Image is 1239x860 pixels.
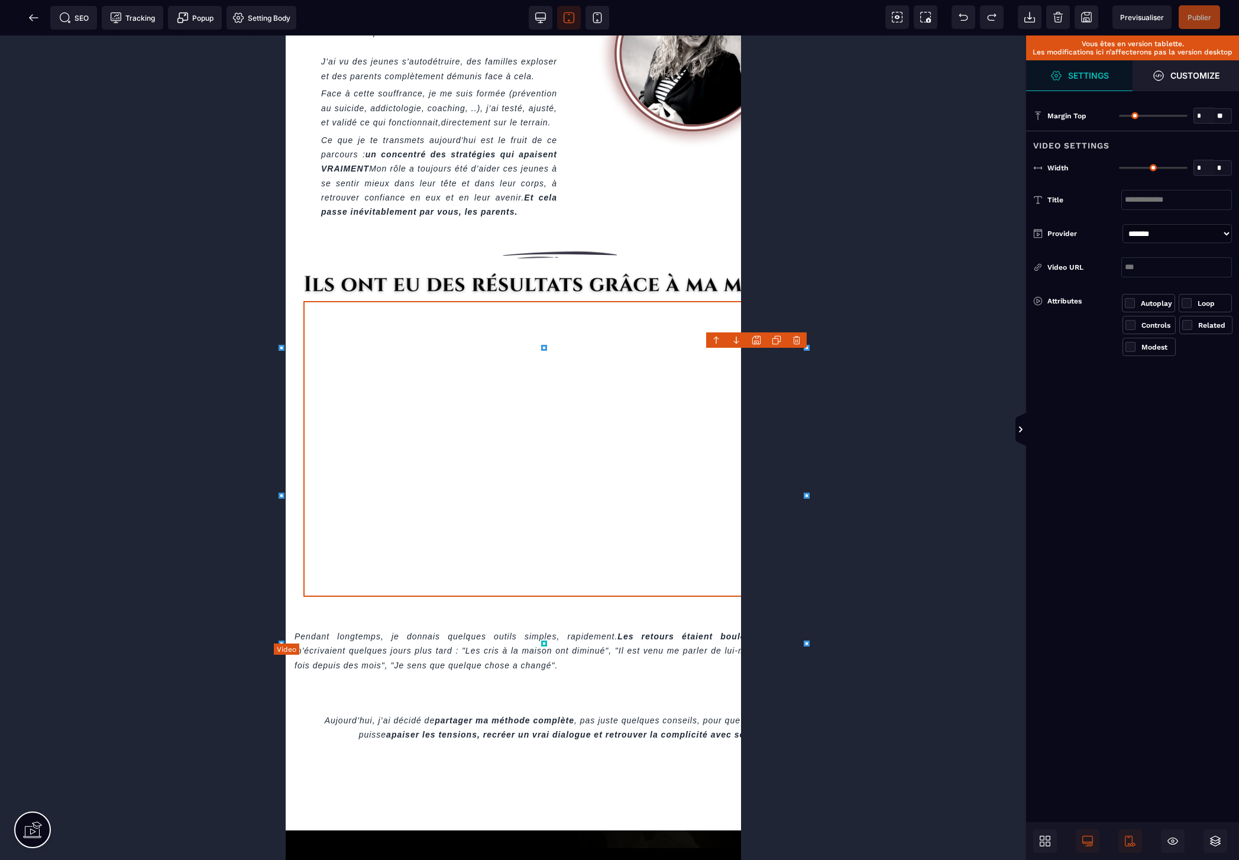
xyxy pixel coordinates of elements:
[35,128,274,181] span: Mon rôle a toujours été d’aider ces jeunes à se sentir mieux dans leur tête et dans leur corps, à...
[35,100,274,138] span: Ce que je te transmets aujourd'hui est le fruit de ce parcours :
[73,680,525,704] span: , pas juste quelques conseils, pour que chaque maman puisse
[1032,40,1233,48] p: Vous êtes en version tablette.
[1120,13,1164,22] span: Previsualiser
[1188,13,1211,22] span: Publier
[18,206,543,233] img: 22cb71c7f26e2941395524cacad8b909_trait.png
[39,680,150,690] span: Aujourd’hui, j’ai décidé de
[232,12,290,24] span: Setting Body
[1033,829,1057,853] span: Open Blocks
[110,12,155,24] span: Tracking
[59,12,89,24] span: SEO
[1204,829,1227,853] span: Open Layers
[156,82,266,92] span: directement sur le terrain.
[1026,131,1239,153] div: Video Settings
[35,53,274,92] span: Face à cette souffrance, je me suis formée (prévention au suicide, addictologie, coaching, ..), j...
[1141,319,1173,331] div: Controls
[1198,298,1229,309] div: Loop
[1032,48,1233,56] p: Les modifications ici n’affecterons pas la version desktop
[1047,111,1086,121] span: Margin Top
[1198,319,1230,331] div: Related
[914,5,937,29] span: Screenshot
[35,114,274,138] b: un concentré des stratégies qui apaisent VRAIMENT
[101,694,484,704] span: apaiser les tensions, recréer un vrai dialogue et retrouver la complicité avec son ado
[1033,294,1122,308] div: Attributes
[149,680,289,690] span: partager ma méthode complète
[1047,194,1121,206] div: Title
[9,596,555,635] span: Pendant longtemps, je donnais quelques outils simples, rapidement. Des mères m'écrivaient quelque...
[1047,261,1121,273] div: Video URL
[1133,60,1239,91] span: Open Style Manager
[1047,228,1118,240] div: Provider
[1047,163,1068,173] span: Width
[1076,829,1099,853] span: Desktop Only
[1026,60,1133,91] span: Settings
[1141,298,1172,309] div: Autoplay
[1161,829,1185,853] span: Hide/Show Block
[18,235,543,263] img: e33c01055286d190eb9bc38f67645637_Ils_ont_eu_des_r%C3%A9sultats_gr%C3%A2ce_%C3%A0_ma_m%C3%A9thode_...
[177,12,213,24] span: Popup
[1118,829,1142,853] span: Mobile Only
[332,596,502,606] b: Les retours étaient bouleversants.
[1170,71,1219,80] strong: Customize
[885,5,909,29] span: View components
[1141,341,1173,353] div: Modest
[1112,5,1172,29] span: Preview
[1068,71,1109,80] strong: Settings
